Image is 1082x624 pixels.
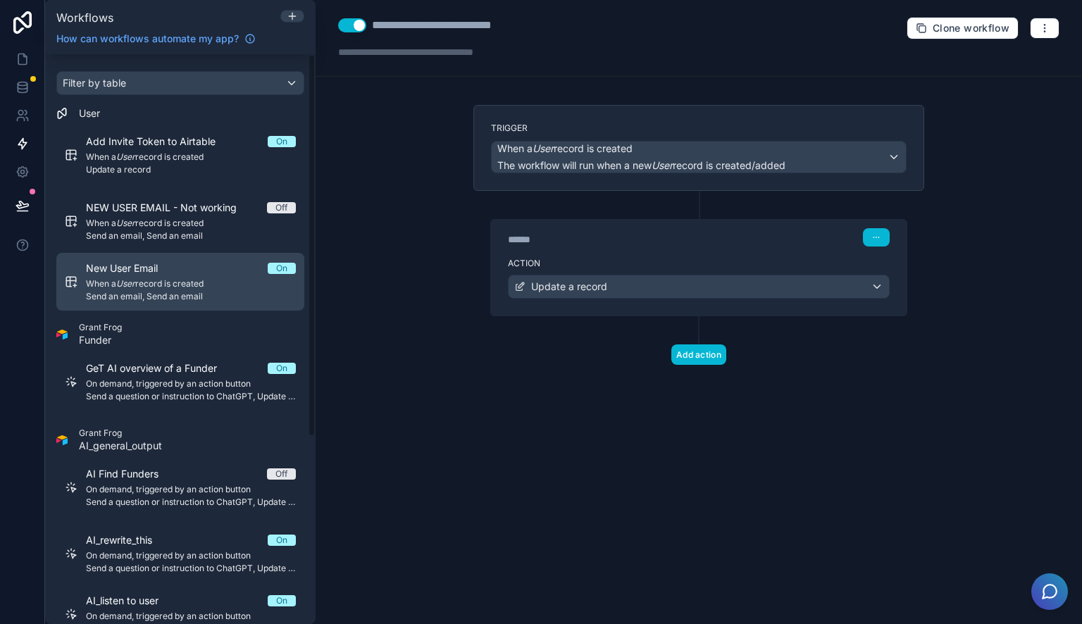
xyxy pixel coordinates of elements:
[491,123,907,134] label: Trigger
[497,142,633,156] span: When a record is created
[51,32,261,46] a: How can workflows automate my app?
[533,142,554,154] em: User
[56,32,239,46] span: How can workflows automate my app?
[933,22,1009,35] span: Clone workflow
[508,275,890,299] button: Update a record
[56,11,113,25] span: Workflows
[907,17,1019,39] button: Clone workflow
[671,344,726,365] button: Add action
[508,258,890,269] label: Action
[531,280,607,294] span: Update a record
[491,141,907,173] button: When aUserrecord is createdThe workflow will run when a newUserrecord is created/added
[652,159,673,171] em: User
[497,159,785,171] span: The workflow will run when a new record is created/added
